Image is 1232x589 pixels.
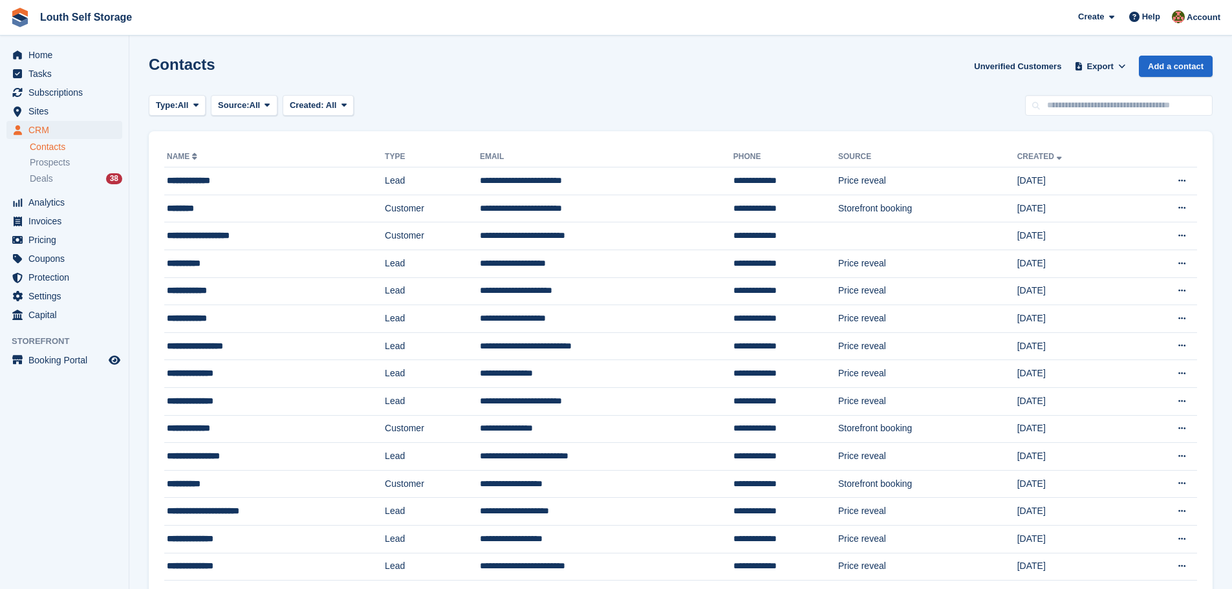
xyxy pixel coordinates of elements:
[6,268,122,286] a: menu
[385,415,480,443] td: Customer
[1017,332,1132,360] td: [DATE]
[838,387,1017,415] td: Price reveal
[1017,525,1132,553] td: [DATE]
[838,305,1017,333] td: Price reveal
[1017,415,1132,443] td: [DATE]
[1172,10,1185,23] img: Andy Smith
[385,277,480,305] td: Lead
[6,287,122,305] a: menu
[28,193,106,211] span: Analytics
[385,147,480,167] th: Type
[28,46,106,64] span: Home
[385,553,480,581] td: Lead
[838,470,1017,498] td: Storefront booking
[30,141,122,153] a: Contacts
[28,212,106,230] span: Invoices
[167,152,200,161] a: Name
[1017,387,1132,415] td: [DATE]
[10,8,30,27] img: stora-icon-8386f47178a22dfd0bd8f6a31ec36ba5ce8667c1dd55bd0f319d3a0aa187defe.svg
[28,250,106,268] span: Coupons
[28,65,106,83] span: Tasks
[385,222,480,250] td: Customer
[6,351,122,369] a: menu
[156,99,178,112] span: Type:
[6,193,122,211] a: menu
[1017,443,1132,471] td: [DATE]
[28,83,106,102] span: Subscriptions
[6,102,122,120] a: menu
[107,352,122,368] a: Preview store
[6,231,122,249] a: menu
[28,287,106,305] span: Settings
[385,470,480,498] td: Customer
[733,147,838,167] th: Phone
[838,443,1017,471] td: Price reveal
[6,250,122,268] a: menu
[1072,56,1129,77] button: Export
[6,212,122,230] a: menu
[1017,222,1132,250] td: [DATE]
[30,156,122,169] a: Prospects
[1017,277,1132,305] td: [DATE]
[838,360,1017,388] td: Price reveal
[385,525,480,553] td: Lead
[1017,470,1132,498] td: [DATE]
[838,277,1017,305] td: Price reveal
[6,65,122,83] a: menu
[1087,60,1114,73] span: Export
[28,231,106,249] span: Pricing
[28,306,106,324] span: Capital
[28,351,106,369] span: Booking Portal
[1017,360,1132,388] td: [DATE]
[218,99,249,112] span: Source:
[385,443,480,471] td: Lead
[385,387,480,415] td: Lead
[30,156,70,169] span: Prospects
[385,195,480,222] td: Customer
[30,173,53,185] span: Deals
[969,56,1066,77] a: Unverified Customers
[6,46,122,64] a: menu
[838,415,1017,443] td: Storefront booking
[28,121,106,139] span: CRM
[1017,305,1132,333] td: [DATE]
[1017,250,1132,277] td: [DATE]
[838,525,1017,553] td: Price reveal
[1078,10,1104,23] span: Create
[838,147,1017,167] th: Source
[250,99,261,112] span: All
[290,100,324,110] span: Created:
[28,102,106,120] span: Sites
[12,335,129,348] span: Storefront
[326,100,337,110] span: All
[838,553,1017,581] td: Price reveal
[1142,10,1160,23] span: Help
[35,6,137,28] a: Louth Self Storage
[385,360,480,388] td: Lead
[1187,11,1220,24] span: Account
[106,173,122,184] div: 38
[1017,152,1064,161] a: Created
[6,83,122,102] a: menu
[1017,167,1132,195] td: [DATE]
[1139,56,1213,77] a: Add a contact
[211,95,277,116] button: Source: All
[6,121,122,139] a: menu
[838,250,1017,277] td: Price reveal
[385,498,480,526] td: Lead
[149,56,215,73] h1: Contacts
[1017,498,1132,526] td: [DATE]
[838,167,1017,195] td: Price reveal
[385,305,480,333] td: Lead
[30,172,122,186] a: Deals 38
[1017,195,1132,222] td: [DATE]
[28,268,106,286] span: Protection
[385,250,480,277] td: Lead
[149,95,206,116] button: Type: All
[385,167,480,195] td: Lead
[838,498,1017,526] td: Price reveal
[6,306,122,324] a: menu
[480,147,733,167] th: Email
[1017,553,1132,581] td: [DATE]
[838,332,1017,360] td: Price reveal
